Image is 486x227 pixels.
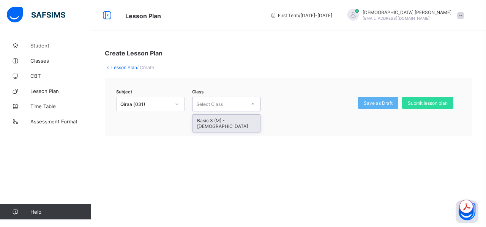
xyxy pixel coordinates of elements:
[30,58,91,64] span: Classes
[363,9,451,15] span: [DEMOGRAPHIC_DATA] [PERSON_NAME]
[30,118,91,125] span: Assessment Format
[116,89,132,95] span: Subject
[456,200,478,223] button: Open asap
[196,97,223,111] div: Select Class
[364,100,393,106] span: Save as Draft
[30,103,91,109] span: Time Table
[30,43,91,49] span: Student
[137,65,154,70] span: / Create
[340,9,468,22] div: MUHAMMADIBRAHIM
[120,101,170,107] div: Qiraa (031)
[363,16,430,20] span: [EMAIL_ADDRESS][DOMAIN_NAME]
[30,88,91,94] span: Lesson Plan
[270,13,332,18] span: session/term information
[30,73,91,79] span: CBT
[105,49,163,57] span: Create Lesson Plan
[111,65,137,70] a: Lesson Plan
[125,12,161,20] span: Lesson Plan
[30,209,91,215] span: Help
[193,115,260,132] div: Basic 3 (M) - [DEMOGRAPHIC_DATA]
[7,7,65,23] img: safsims
[408,100,448,106] span: Submit lesson plan
[192,89,204,95] span: Class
